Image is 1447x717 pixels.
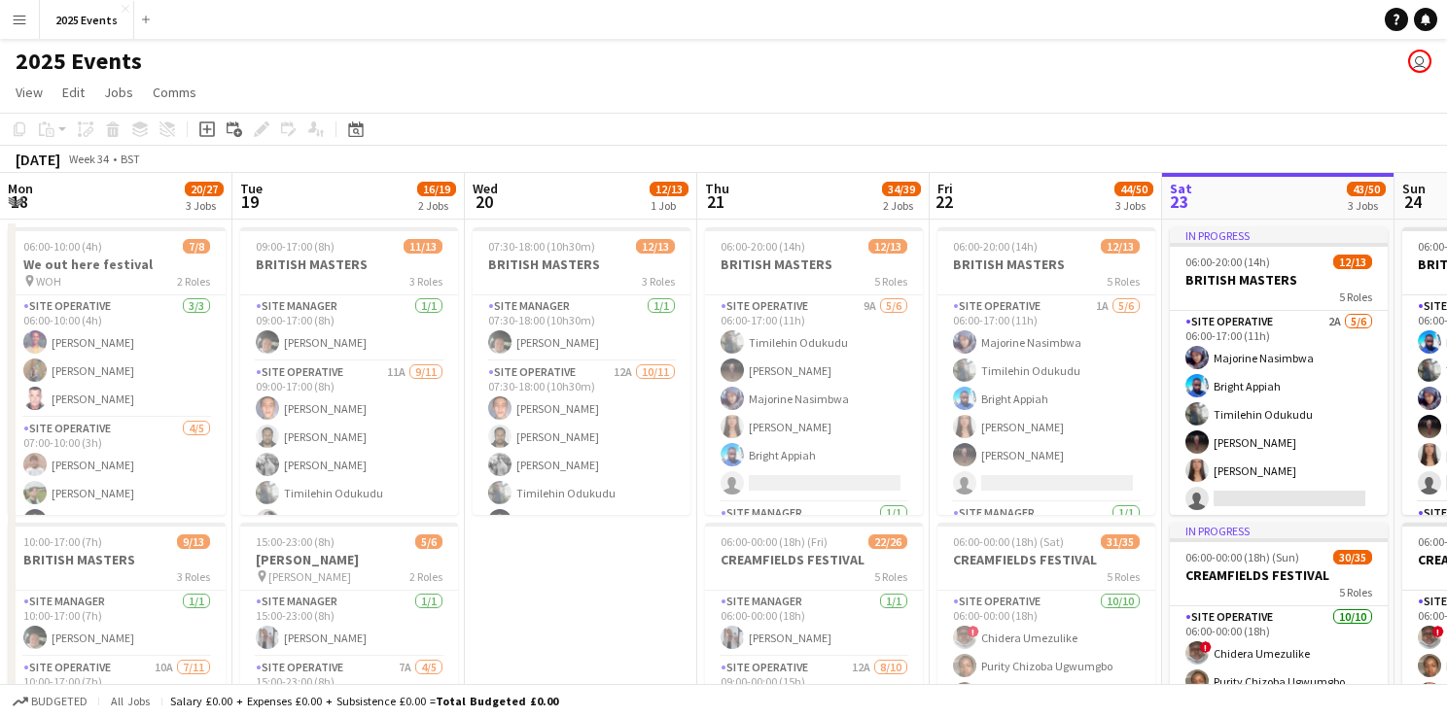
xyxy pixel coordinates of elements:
[409,569,442,584] span: 2 Roles
[1170,180,1192,197] span: Sat
[1339,585,1372,599] span: 5 Roles
[240,295,458,361] app-card-role: Site Manager1/109:00-17:00 (8h)[PERSON_NAME]
[874,569,907,584] span: 5 Roles
[1170,311,1388,518] app-card-role: Site Operative2A5/606:00-17:00 (11h)Majorine NasimbwaBright AppiahTimilehin Odukudu[PERSON_NAME][...
[404,239,442,254] span: 11/13
[473,256,690,273] h3: BRITISH MASTERS
[705,256,923,273] h3: BRITISH MASTERS
[1333,550,1372,564] span: 30/35
[882,182,921,196] span: 34/39
[874,274,907,289] span: 5 Roles
[153,84,196,101] span: Comms
[8,418,226,597] app-card-role: Site Operative4/507:00-10:00 (3h)[PERSON_NAME][PERSON_NAME][PERSON_NAME]
[170,694,558,708] div: Salary £0.00 + Expenses £0.00 + Subsistence £0.00 =
[1107,569,1140,584] span: 5 Roles
[470,190,498,213] span: 20
[1185,255,1270,269] span: 06:00-20:00 (14h)
[177,569,210,584] span: 3 Roles
[23,534,102,549] span: 10:00-17:00 (7h)
[1185,550,1299,564] span: 06:00-00:00 (18h) (Sun)
[240,180,263,197] span: Tue
[16,84,43,101] span: View
[240,551,458,568] h3: [PERSON_NAME]
[953,239,1038,254] span: 06:00-20:00 (14h)
[937,295,1155,502] app-card-role: Site Operative1A5/606:00-17:00 (11h)Majorine NasimbwaTimilehin OdukuduBright Appiah[PERSON_NAME][...
[937,227,1155,515] app-job-card: 06:00-20:00 (14h)12/13BRITISH MASTERS5 RolesSite Operative1A5/606:00-17:00 (11h)Majorine Nasimbwa...
[186,198,223,213] div: 3 Jobs
[937,551,1155,568] h3: CREAMFIELDS FESTIVAL
[1170,271,1388,289] h3: BRITISH MASTERS
[64,152,113,166] span: Week 34
[417,182,456,196] span: 16/19
[36,274,61,289] span: WOH
[937,502,1155,568] app-card-role: Site Manager1/1
[8,551,226,568] h3: BRITISH MASTERS
[705,502,923,568] app-card-role: Site Manager1/1
[937,256,1155,273] h3: BRITISH MASTERS
[721,534,828,549] span: 06:00-00:00 (18h) (Fri)
[8,80,51,105] a: View
[705,227,923,515] app-job-card: 06:00-20:00 (14h)12/13BRITISH MASTERS5 RolesSite Operative9A5/606:00-17:00 (11h)Timilehin Odukudu...
[1348,198,1385,213] div: 3 Jobs
[1347,182,1386,196] span: 43/50
[1200,641,1212,653] span: !
[473,180,498,197] span: Wed
[10,691,90,712] button: Budgeted
[54,80,92,105] a: Edit
[1101,534,1140,549] span: 31/35
[953,534,1064,549] span: 06:00-00:00 (18h) (Sat)
[650,182,688,196] span: 12/13
[1333,255,1372,269] span: 12/13
[418,198,455,213] div: 2 Jobs
[1170,227,1388,515] app-job-card: In progress06:00-20:00 (14h)12/13BRITISH MASTERS5 RolesSite Operative2A5/606:00-17:00 (11h)Majori...
[702,190,729,213] span: 21
[8,591,226,657] app-card-role: Site Manager1/110:00-17:00 (7h)[PERSON_NAME]
[8,295,226,418] app-card-role: Site Operative3/306:00-10:00 (4h)[PERSON_NAME][PERSON_NAME][PERSON_NAME]
[1408,50,1431,73] app-user-avatar: Olivia Gill
[937,180,953,197] span: Fri
[8,227,226,515] app-job-card: 06:00-10:00 (4h)7/8We out here festival WOH2 RolesSite Operative3/306:00-10:00 (4h)[PERSON_NAME][...
[40,1,134,39] button: 2025 Events
[705,591,923,657] app-card-role: Site Manager1/106:00-00:00 (18h)[PERSON_NAME]
[1399,190,1426,213] span: 24
[104,84,133,101] span: Jobs
[256,534,335,549] span: 15:00-23:00 (8h)
[1170,566,1388,584] h3: CREAMFIELDS FESTIVAL
[8,256,226,273] h3: We out here festival
[268,569,351,584] span: [PERSON_NAME]
[1402,180,1426,197] span: Sun
[1101,239,1140,254] span: 12/13
[240,227,458,515] app-job-card: 09:00-17:00 (8h)11/13BRITISH MASTERS3 RolesSite Manager1/109:00-17:00 (8h)[PERSON_NAME]Site Opera...
[415,534,442,549] span: 5/6
[473,227,690,515] app-job-card: 07:30-18:00 (10h30m)12/13BRITISH MASTERS3 RolesSite Manager1/107:30-18:00 (10h30m)[PERSON_NAME]Si...
[16,150,60,169] div: [DATE]
[62,84,85,101] span: Edit
[5,190,33,213] span: 18
[883,198,920,213] div: 2 Jobs
[705,295,923,502] app-card-role: Site Operative9A5/606:00-17:00 (11h)Timilehin Odukudu[PERSON_NAME]Majorine Nasimbwa[PERSON_NAME]B...
[1170,227,1388,243] div: In progress
[8,180,33,197] span: Mon
[145,80,204,105] a: Comms
[636,239,675,254] span: 12/13
[868,534,907,549] span: 22/26
[1115,198,1152,213] div: 3 Jobs
[31,695,88,708] span: Budgeted
[968,626,979,637] span: !
[705,551,923,568] h3: CREAMFIELDS FESTIVAL
[488,239,595,254] span: 07:30-18:00 (10h30m)
[721,239,805,254] span: 06:00-20:00 (14h)
[185,182,224,196] span: 20/27
[177,534,210,549] span: 9/13
[183,239,210,254] span: 7/8
[409,274,442,289] span: 3 Roles
[23,239,102,254] span: 06:00-10:00 (4h)
[107,694,154,708] span: All jobs
[121,152,140,166] div: BST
